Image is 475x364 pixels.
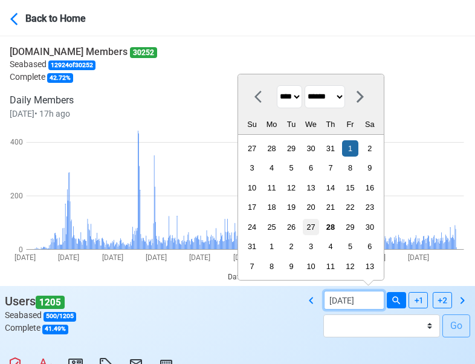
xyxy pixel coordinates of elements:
div: Choose Wednesday, August 13th, 2025 [303,180,319,196]
div: Choose Monday, July 28th, 2025 [263,140,280,157]
div: Choose Sunday, August 3rd, 2025 [244,160,260,176]
div: Mo [263,116,280,132]
div: Choose Tuesday, August 12th, 2025 [283,180,299,196]
div: Choose Monday, September 1st, 2025 [263,238,280,255]
div: We [303,116,319,132]
div: Choose Thursday, August 21st, 2025 [322,199,338,215]
div: Choose Wednesday, September 3rd, 2025 [303,238,319,255]
div: Choose Saturday, September 6th, 2025 [361,238,378,255]
div: Choose Friday, August 15th, 2025 [342,180,358,196]
text: [DATE] [146,253,167,262]
text: [DATE] [102,253,123,262]
div: Back to Home [25,9,116,26]
div: Choose Saturday, August 9th, 2025 [361,160,378,176]
div: Fr [342,116,358,132]
div: Choose Thursday, September 11th, 2025 [322,258,338,275]
text: [DATE] [58,253,79,262]
div: Choose Tuesday, August 26th, 2025 [283,219,299,235]
div: Choose Thursday, September 4th, 2025 [322,238,338,255]
div: Choose Tuesday, July 29th, 2025 [283,140,299,157]
text: Date [228,273,243,281]
div: Choose Friday, August 29th, 2025 [342,219,358,235]
div: Choose Sunday, July 27th, 2025 [244,140,260,157]
div: Su [244,116,260,132]
text: 200 [10,192,23,200]
text: [DATE] [233,253,254,262]
div: Choose Friday, September 12th, 2025 [342,258,358,275]
div: Choose Monday, August 25th, 2025 [263,219,280,235]
button: Go [442,314,470,337]
div: Choose Sunday, August 17th, 2025 [244,199,260,215]
div: Choose Tuesday, September 2nd, 2025 [283,238,299,255]
div: Choose Saturday, September 13th, 2025 [361,258,378,275]
span: 30252 [130,47,157,58]
div: Tu [283,116,299,132]
div: Choose Sunday, September 7th, 2025 [244,258,260,275]
p: Complete [10,71,157,83]
div: Choose Thursday, August 28th, 2025 [322,219,338,235]
div: Choose Wednesday, August 20th, 2025 [303,199,319,215]
div: Choose Wednesday, August 6th, 2025 [303,160,319,176]
div: Choose Wednesday, July 30th, 2025 [303,140,319,157]
div: Choose Thursday, July 31st, 2025 [322,140,338,157]
div: Choose Wednesday, August 27th, 2025 [303,219,319,235]
div: Choose Wednesday, September 10th, 2025 [303,258,319,275]
div: Choose Saturday, August 23rd, 2025 [361,199,378,215]
button: Back to Home [10,4,117,32]
div: Choose Saturday, August 30th, 2025 [361,219,378,235]
div: Choose Saturday, August 16th, 2025 [361,180,378,196]
div: month 2025-08 [242,138,380,276]
div: Choose Thursday, August 7th, 2025 [322,160,338,176]
p: Daily Members [10,93,157,108]
span: 41.49 % [42,325,68,334]
div: Choose Monday, August 4th, 2025 [263,160,280,176]
div: Choose Friday, August 8th, 2025 [342,160,358,176]
div: Choose Tuesday, September 9th, 2025 [283,258,299,275]
div: Choose Sunday, August 31st, 2025 [244,238,260,255]
div: Sa [361,116,378,132]
div: Choose Sunday, August 10th, 2025 [244,180,260,196]
div: Choose Friday, September 5th, 2025 [342,238,358,255]
h6: [DOMAIN_NAME] Members [10,46,157,58]
div: Choose Sunday, August 24th, 2025 [244,219,260,235]
text: 400 [10,138,23,146]
text: [DATE] [15,253,36,262]
div: Choose Tuesday, August 19th, 2025 [283,199,299,215]
div: Choose Tuesday, August 5th, 2025 [283,160,299,176]
div: Choose Monday, September 8th, 2025 [263,258,280,275]
span: 1205 [36,296,65,310]
text: [DATE] [408,253,429,262]
span: 12924 of 30252 [48,60,95,70]
text: [DATE] [189,253,210,262]
div: Choose Friday, August 1st, 2025 [342,140,358,157]
p: [DATE] • 17h ago [10,108,157,120]
div: Choose Thursday, August 14th, 2025 [322,180,338,196]
div: Choose Monday, August 11th, 2025 [263,180,280,196]
div: Choose Friday, August 22nd, 2025 [342,199,358,215]
div: Th [322,116,338,132]
text: [DATE] [364,253,386,262]
div: Choose Saturday, August 2nd, 2025 [361,140,378,157]
text: 0 [19,245,23,254]
span: 42.72 % [47,73,73,83]
div: Choose Monday, August 18th, 2025 [263,199,280,215]
span: 500 / 1205 [44,312,76,322]
p: Seabased [10,58,157,71]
